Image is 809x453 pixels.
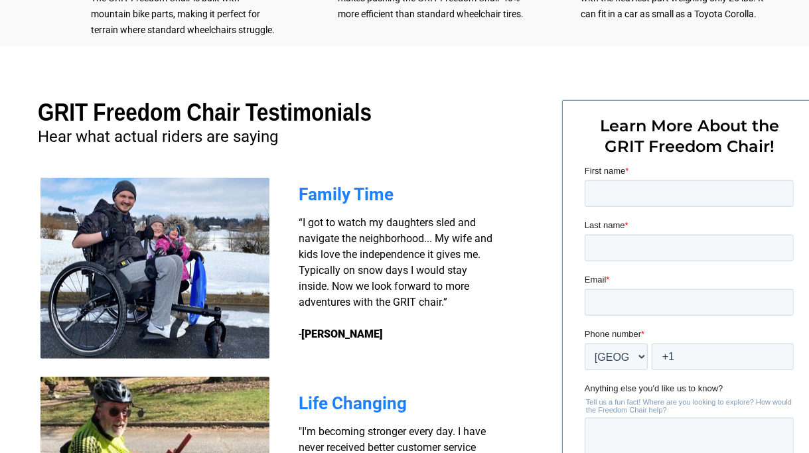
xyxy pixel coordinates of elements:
span: “I got to watch my daughters sled and navigate the neighborhood... My wife and kids love the inde... [299,216,492,340]
span: Learn More About the GRIT Freedom Chair! [600,116,779,156]
span: Life Changing [299,393,407,413]
span: Hear what actual riders are saying [38,127,278,146]
strong: [PERSON_NAME] [301,328,383,340]
span: Family Time [299,184,394,204]
span: GRIT Freedom Chair Testimonials [38,99,372,126]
